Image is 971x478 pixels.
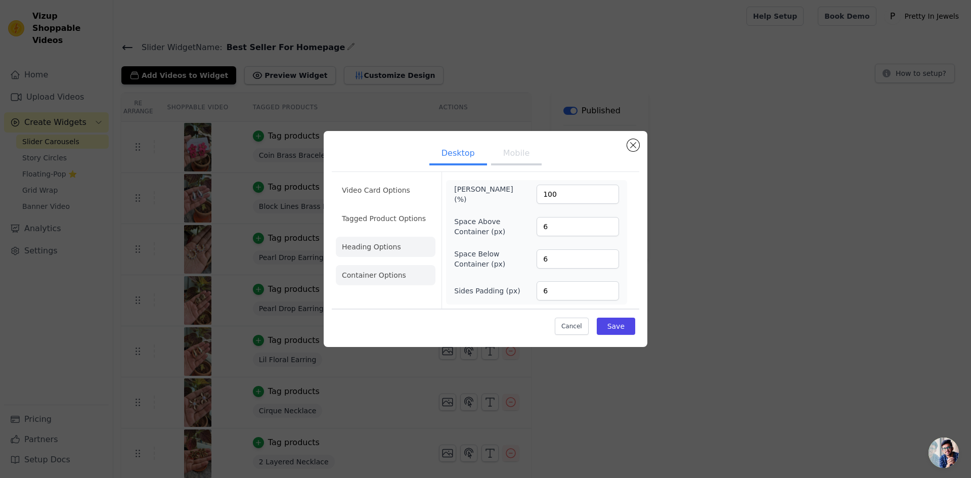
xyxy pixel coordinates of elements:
li: Container Options [336,265,435,285]
li: Tagged Product Options [336,208,435,229]
label: Space Above Container (px) [454,216,509,237]
button: Mobile [491,143,542,165]
label: Sides Padding (px) [454,286,520,296]
li: Heading Options [336,237,435,257]
button: Save [597,318,635,335]
label: Space Below Container (px) [454,249,509,269]
a: Open chat [929,438,959,468]
button: Desktop [429,143,487,165]
label: [PERSON_NAME] (%) [454,184,509,204]
button: Close modal [627,139,639,151]
button: Cancel [555,318,589,335]
li: Video Card Options [336,180,435,200]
